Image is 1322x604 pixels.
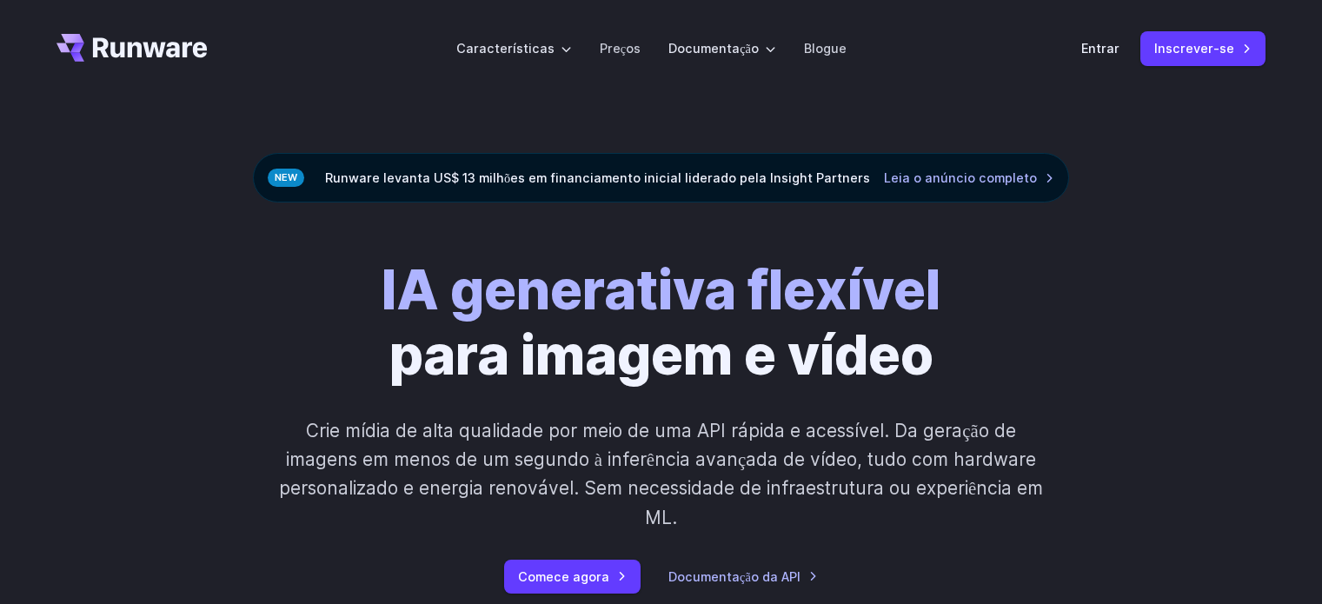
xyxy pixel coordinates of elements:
a: Vá para / [56,34,208,62]
font: Comece agora [518,569,609,584]
font: Runware levanta US$ 13 milhões em financiamento inicial liderado pela Insight Partners [325,170,870,185]
font: Preços [600,41,641,56]
font: Crie mídia de alta qualidade por meio de uma API rápida e acessível. Da geração de imagens em men... [279,420,1043,528]
font: Leia o anúncio completo [884,170,1037,185]
font: Documentação da API [668,569,801,584]
a: Preços [600,38,641,58]
font: Documentação [668,41,759,56]
a: Inscrever-se [1140,31,1266,65]
a: Blogue [804,38,847,58]
font: Blogue [804,41,847,56]
a: Leia o anúncio completo [884,168,1054,188]
a: Comece agora [504,560,641,594]
font: Inscrever-se [1154,41,1234,56]
font: para imagem e vídeo [389,322,933,388]
font: Características [456,41,555,56]
a: Entrar [1081,38,1119,58]
a: Documentação da API [668,567,818,587]
font: IA generativa flexível [382,257,940,322]
font: Entrar [1081,41,1119,56]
